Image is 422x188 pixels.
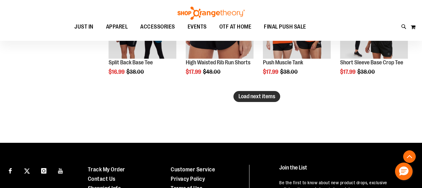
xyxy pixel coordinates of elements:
a: Visit our Instagram page [38,165,49,176]
a: OTF AT HOME [213,20,258,34]
a: Customer Service [171,166,215,173]
span: $38.00 [280,69,299,75]
span: APPAREL [106,20,128,34]
span: $16.99 [109,69,126,75]
a: High Waisted Rib Run Shorts [186,59,250,66]
span: $17.99 [186,69,202,75]
span: ACCESSORIES [140,20,175,34]
a: JUST IN [68,20,100,34]
a: APPAREL [100,20,134,34]
a: EVENTS [181,20,213,34]
span: FINAL PUSH SALE [264,20,306,34]
span: $17.99 [340,69,356,75]
a: Contact Us [88,176,115,182]
span: $38.00 [357,69,376,75]
span: $48.00 [203,69,222,75]
span: Load next items [238,93,275,99]
a: ACCESSORIES [134,20,181,34]
span: JUST IN [74,20,93,34]
h4: Join the List [279,165,410,176]
a: Short Sleeve Base Crop Tee [340,59,403,66]
a: Split Back Base Tee [109,59,153,66]
a: Push Muscle Tank [263,59,303,66]
button: Hello, have a question? Let’s chat. [395,163,413,180]
span: $17.99 [263,69,279,75]
a: FINAL PUSH SALE [258,20,312,34]
button: Back To Top [403,150,416,163]
a: Visit our X page [22,165,33,176]
img: Shop Orangetheory [177,7,246,20]
span: EVENTS [188,20,207,34]
a: Privacy Policy [171,176,205,182]
img: Twitter [24,168,30,174]
span: OTF AT HOME [219,20,252,34]
a: Visit our Youtube page [55,165,66,176]
button: Load next items [233,91,280,102]
span: $38.00 [126,69,145,75]
a: Track My Order [88,166,125,173]
a: Visit our Facebook page [5,165,16,176]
